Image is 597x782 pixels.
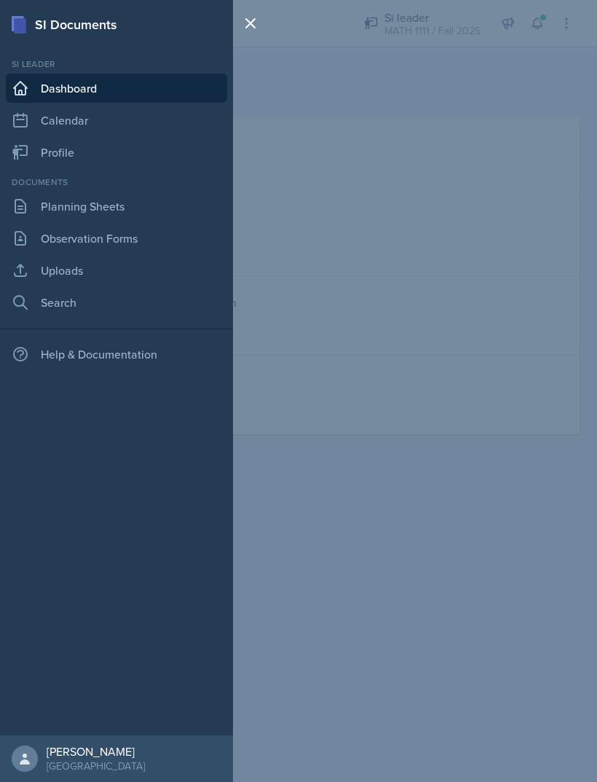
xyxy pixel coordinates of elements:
div: Si leader [6,58,227,71]
a: Planning Sheets [6,192,227,221]
div: [GEOGRAPHIC_DATA] [47,759,145,773]
div: Documents [6,176,227,189]
a: Calendar [6,106,227,135]
div: [PERSON_NAME] [47,744,145,759]
a: Profile [6,138,227,167]
div: Help & Documentation [6,340,227,369]
a: Search [6,288,227,317]
a: Dashboard [6,74,227,103]
a: Observation Forms [6,224,227,253]
a: Uploads [6,256,227,285]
